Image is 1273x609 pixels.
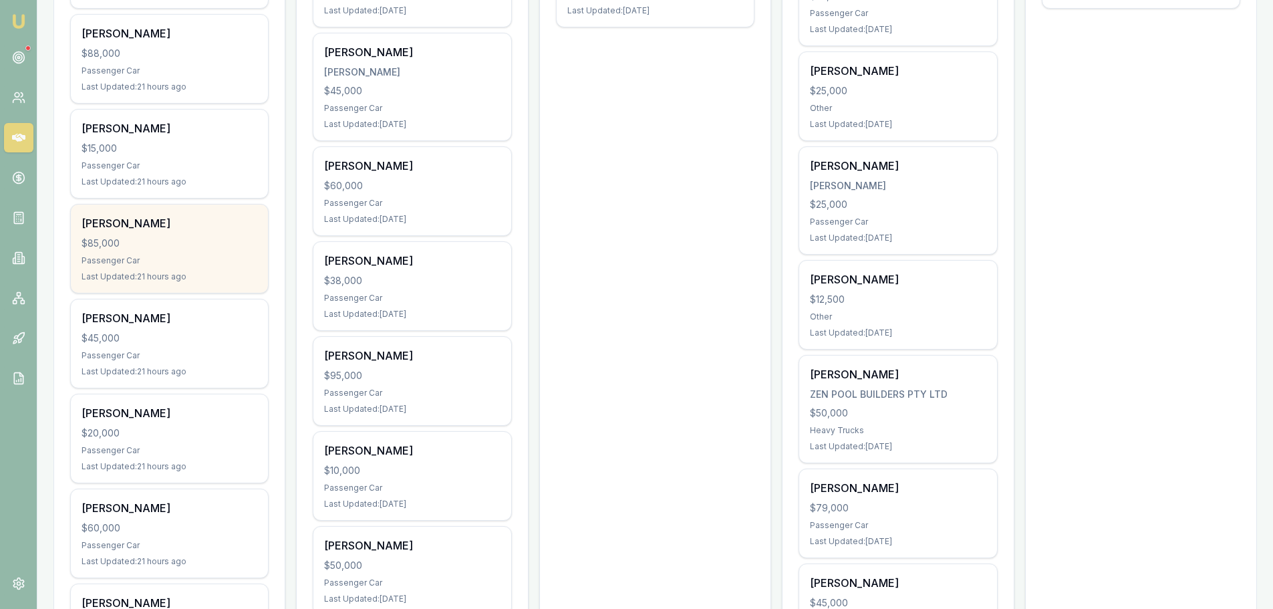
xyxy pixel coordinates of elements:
[82,255,257,266] div: Passenger Car
[810,233,986,243] div: Last Updated: [DATE]
[82,427,257,440] div: $20,000
[324,499,500,509] div: Last Updated: [DATE]
[82,82,257,92] div: Last Updated: 21 hours ago
[324,404,500,414] div: Last Updated: [DATE]
[324,66,500,79] div: [PERSON_NAME]
[82,445,257,456] div: Passenger Car
[324,559,500,572] div: $50,000
[324,119,500,130] div: Last Updated: [DATE]
[324,179,500,193] div: $60,000
[810,441,986,452] div: Last Updated: [DATE]
[324,253,500,269] div: [PERSON_NAME]
[810,520,986,531] div: Passenger Car
[324,5,500,16] div: Last Updated: [DATE]
[324,594,500,604] div: Last Updated: [DATE]
[82,310,257,326] div: [PERSON_NAME]
[810,271,986,287] div: [PERSON_NAME]
[82,521,257,535] div: $60,000
[810,480,986,496] div: [PERSON_NAME]
[324,274,500,287] div: $38,000
[82,47,257,60] div: $88,000
[810,388,986,401] div: ZEN POOL BUILDERS PTY LTD
[810,366,986,382] div: [PERSON_NAME]
[324,309,500,320] div: Last Updated: [DATE]
[324,84,500,98] div: $45,000
[810,158,986,174] div: [PERSON_NAME]
[810,536,986,547] div: Last Updated: [DATE]
[810,103,986,114] div: Other
[324,103,500,114] div: Passenger Car
[82,500,257,516] div: [PERSON_NAME]
[810,575,986,591] div: [PERSON_NAME]
[324,44,500,60] div: [PERSON_NAME]
[82,142,257,155] div: $15,000
[324,348,500,364] div: [PERSON_NAME]
[82,120,257,136] div: [PERSON_NAME]
[82,556,257,567] div: Last Updated: 21 hours ago
[82,271,257,282] div: Last Updated: 21 hours ago
[810,406,986,420] div: $50,000
[82,25,257,41] div: [PERSON_NAME]
[82,215,257,231] div: [PERSON_NAME]
[324,214,500,225] div: Last Updated: [DATE]
[324,537,500,554] div: [PERSON_NAME]
[324,369,500,382] div: $95,000
[82,160,257,171] div: Passenger Car
[82,176,257,187] div: Last Updated: 21 hours ago
[82,350,257,361] div: Passenger Car
[810,293,986,306] div: $12,500
[810,312,986,322] div: Other
[82,461,257,472] div: Last Updated: 21 hours ago
[324,198,500,209] div: Passenger Car
[324,464,500,477] div: $10,000
[810,24,986,35] div: Last Updated: [DATE]
[810,179,986,193] div: [PERSON_NAME]
[324,293,500,303] div: Passenger Car
[82,66,257,76] div: Passenger Car
[324,388,500,398] div: Passenger Car
[810,8,986,19] div: Passenger Car
[11,13,27,29] img: emu-icon-u.png
[810,63,986,79] div: [PERSON_NAME]
[82,237,257,250] div: $85,000
[324,158,500,174] div: [PERSON_NAME]
[324,578,500,588] div: Passenger Car
[567,5,743,16] div: Last Updated: [DATE]
[810,425,986,436] div: Heavy Trucks
[810,501,986,515] div: $79,000
[810,84,986,98] div: $25,000
[82,540,257,551] div: Passenger Car
[82,366,257,377] div: Last Updated: 21 hours ago
[810,217,986,227] div: Passenger Car
[810,119,986,130] div: Last Updated: [DATE]
[82,332,257,345] div: $45,000
[810,198,986,211] div: $25,000
[82,405,257,421] div: [PERSON_NAME]
[324,483,500,493] div: Passenger Car
[810,328,986,338] div: Last Updated: [DATE]
[324,443,500,459] div: [PERSON_NAME]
